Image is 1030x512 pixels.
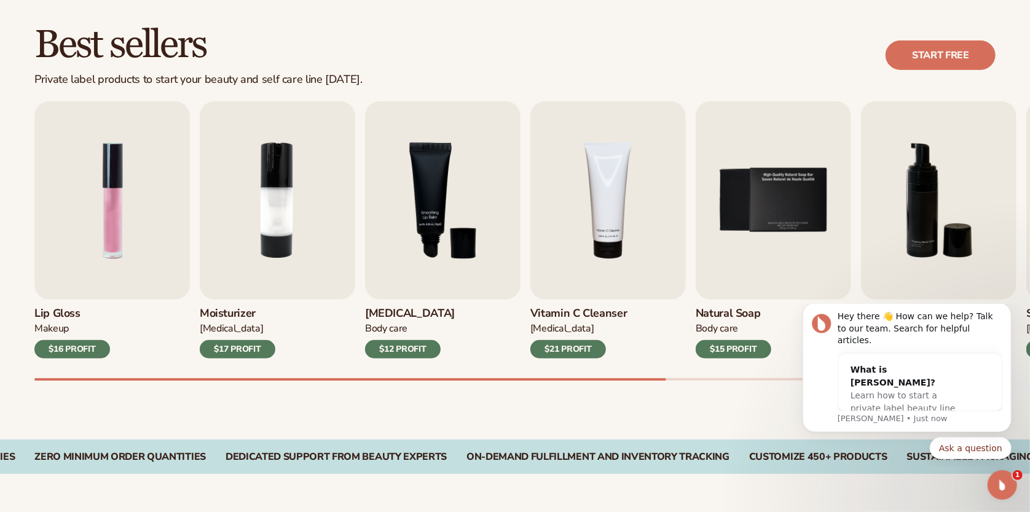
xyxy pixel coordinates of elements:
a: 4 / 9 [530,101,686,359]
a: 1 / 9 [34,101,190,359]
div: Makeup [34,322,110,335]
div: Body Care [696,322,771,335]
div: Dedicated Support From Beauty Experts [226,451,447,463]
h3: [MEDICAL_DATA] [365,307,455,320]
div: Zero Minimum Order QuantitieS [34,451,206,463]
div: Message content [53,7,218,107]
h3: Natural Soap [696,307,771,320]
div: Body Care [365,322,455,335]
a: 3 / 9 [365,101,521,359]
a: 5 / 9 [696,101,851,359]
p: Message from Lee, sent Just now [53,109,218,120]
div: CUSTOMIZE 450+ PRODUCTS [749,451,887,463]
div: What is [PERSON_NAME]? [66,60,181,85]
div: $12 PROFIT [365,340,441,359]
a: 2 / 9 [200,101,355,359]
h3: Moisturizer [200,307,275,320]
iframe: Intercom live chat [988,470,1017,500]
div: $15 PROFIT [696,340,771,359]
div: [MEDICAL_DATA] [200,322,275,335]
div: What is [PERSON_NAME]?Learn how to start a private label beauty line with [PERSON_NAME] [54,50,193,134]
div: $17 PROFIT [200,340,275,359]
h2: Best sellers [34,25,363,66]
div: $16 PROFIT [34,340,110,359]
img: Profile image for Lee [28,10,47,29]
h3: Lip Gloss [34,307,110,320]
div: Private label products to start your beauty and self care line [DATE]. [34,73,363,87]
div: Quick reply options [18,133,227,155]
a: Start free [886,41,996,70]
div: [MEDICAL_DATA] [530,322,627,335]
a: 6 / 9 [861,101,1016,359]
span: 1 [1013,470,1023,480]
div: $21 PROFIT [530,340,606,359]
button: Quick reply: Ask a question [146,133,227,155]
div: Hey there 👋 How can we help? Talk to our team. Search for helpful articles. [53,7,218,43]
span: Learn how to start a private label beauty line with [PERSON_NAME] [66,87,171,122]
iframe: Intercom notifications message [784,304,1030,467]
h3: Vitamin C Cleanser [530,307,627,320]
div: On-Demand Fulfillment and Inventory Tracking [466,451,729,463]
